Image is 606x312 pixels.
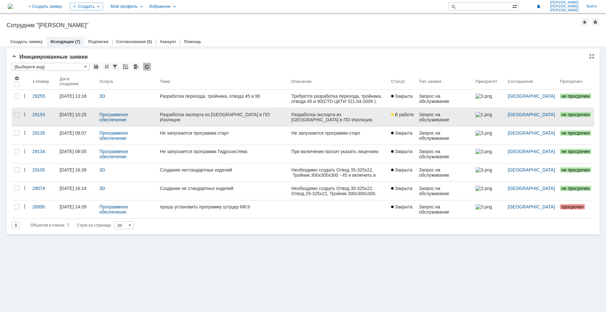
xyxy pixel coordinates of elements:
[416,108,473,126] a: Запрос на обслуживание
[157,108,289,126] a: Разработка экспорта из [GEOGRAPHIC_DATA] в ПО Изоляция
[30,221,112,229] i: Строк на странице:
[30,127,57,145] a: 29135
[30,145,57,163] a: 29134
[22,94,27,99] div: Действия
[32,167,54,173] div: 29105
[32,204,54,209] div: 28990
[557,127,594,145] a: не просрочен
[391,167,412,173] span: Закрыта
[157,163,289,182] a: Создание нестандартных изделий
[160,130,286,136] div: Не запускается программа старт
[160,149,286,154] div: Не запускается программа Гидросистема
[391,94,412,99] span: Закрыта
[388,108,416,126] a: В работе
[184,39,201,44] a: Помощь
[30,90,57,108] a: 29255
[416,73,473,90] th: Тип заявки
[473,163,505,182] a: 3.png
[8,4,13,9] a: Перейти на домашнюю страницу
[99,167,105,173] a: 3D
[160,39,176,44] a: Аккаунт
[391,149,412,154] span: Закрыта
[60,112,86,117] div: [DATE] 10:25
[157,182,289,200] a: Создание не стандартных изделий
[122,63,129,71] div: Скопировать ссылку на список
[143,63,151,71] div: Обновлять список
[416,200,473,218] a: Запрос на обслуживание
[99,149,129,159] a: Программное обеспечение
[147,39,152,44] div: (0)
[57,163,97,182] a: [DATE] 16:39
[508,94,555,99] a: [GEOGRAPHIC_DATA]
[473,127,505,145] a: 3.png
[476,204,492,209] img: 3.png
[419,94,470,104] div: Запрос на обслуживание
[416,163,473,182] a: Запрос на обслуживание
[32,130,54,136] div: 29135
[508,149,555,154] a: [GEOGRAPHIC_DATA]
[111,63,119,71] div: Фильтрация...
[57,73,97,90] th: Дата создания
[560,186,591,191] span: не просрочен
[70,3,103,10] div: Создать
[512,3,519,9] span: Расширенный поиск
[32,94,54,99] div: 29255
[14,76,19,81] span: Настройки
[60,204,86,209] div: [DATE] 14:09
[22,186,27,191] div: Действия
[30,73,57,90] th: Номер
[508,112,555,117] a: [GEOGRAPHIC_DATA]
[473,145,505,163] a: 3.png
[508,186,555,191] a: [GEOGRAPHIC_DATA]
[36,79,49,84] div: Номер
[473,73,505,90] th: Приоритет
[88,39,108,44] a: Подписки
[160,204,286,209] div: прошу установить программу штуцер МКЭ
[416,145,473,163] a: Запрос на обслуживание
[157,145,289,163] a: Не запускается программа Гидросистема
[476,130,492,136] img: 3.png
[60,76,89,86] div: Дата создания
[32,149,54,154] div: 29134
[57,127,97,145] a: [DATE] 08:07
[388,163,416,182] a: Закрыта
[476,186,492,191] img: 3.png
[560,79,582,84] div: Просрочен
[391,112,414,117] span: В работе
[50,39,74,44] a: Исходящие
[160,79,170,84] div: Тема
[157,127,289,145] a: Не запускается программа старт
[476,112,492,117] img: 1.png
[476,79,498,84] div: Приоритет
[99,112,129,122] a: Программное обеспечение
[6,22,581,28] div: Сотрудник "[PERSON_NAME]"
[391,130,412,136] span: Закрыта
[388,127,416,145] a: Закрыта
[550,8,579,12] span: [PERSON_NAME]
[391,79,405,84] div: Статус
[419,79,441,84] div: Тип заявки
[60,149,86,154] div: [DATE] 08:05
[508,130,555,136] a: [GEOGRAPHIC_DATA]
[32,186,54,191] div: 29079
[75,39,80,44] div: (7)
[12,54,88,60] span: Инициированные заявки
[557,163,594,182] a: не просрочен
[419,149,470,159] div: Запрос на обслуживание
[508,204,555,209] a: [GEOGRAPHIC_DATA]
[508,79,533,84] div: Соглашение
[57,200,97,218] a: [DATE] 14:09
[550,1,579,5] span: [PERSON_NAME]
[157,200,289,218] a: прошу установить программу штуцер МКЭ
[557,182,594,200] a: не просрочен
[476,94,492,99] img: 3.png
[22,204,27,209] div: Действия
[160,186,286,191] div: Создание не стандартных изделий
[560,112,591,117] span: не просрочен
[581,18,589,26] div: Добавить в избранное
[388,73,416,90] th: Статус
[99,130,129,141] a: Программное обеспечение
[560,130,591,136] span: не просрочен
[416,182,473,200] a: Запрос на обслуживание
[473,90,505,108] a: 3.png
